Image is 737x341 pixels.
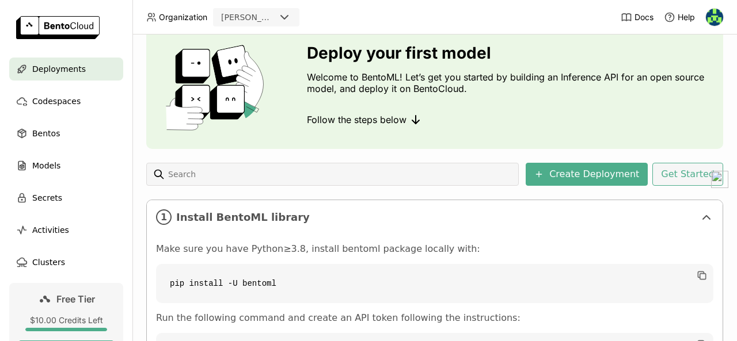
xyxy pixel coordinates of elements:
i: 1 [156,209,172,225]
span: Bentos [32,127,60,140]
div: [PERSON_NAME] [221,12,275,23]
code: pip install -U bentoml [156,264,713,303]
a: Activities [9,219,123,242]
a: Docs [621,12,654,23]
span: Install BentoML library [176,211,695,224]
div: $10.00 Credits Left [18,315,114,325]
span: Models [32,159,60,173]
div: 1Install BentoML library [147,200,723,234]
span: Codespaces [32,94,81,108]
img: cover onboarding [155,44,279,131]
a: Bentos [9,122,123,145]
span: Clusters [32,255,65,269]
input: Search [167,165,514,183]
span: Secrets [32,191,62,205]
span: Docs [635,12,654,22]
p: Run the following command and create an API token following the instructions: [156,312,713,324]
a: Clusters [9,251,123,274]
p: Make sure you have Python≥3.8, install bentoml package locally with: [156,243,713,255]
div: Help [664,12,695,23]
span: Deployments [32,62,86,76]
a: Secrets [9,186,123,209]
button: Get Started [652,163,723,186]
span: Organization [159,12,207,22]
h3: Deploy your first model [307,44,714,62]
a: Codespaces [9,90,123,113]
span: Activities [32,223,69,237]
a: Deployments [9,58,123,81]
p: Welcome to BentoML! Let’s get you started by building an Inference API for an open source model, ... [307,71,714,94]
img: keerthana Basineni [706,9,723,26]
span: Help [678,12,695,22]
span: Follow the steps below [307,114,407,125]
img: logo [16,16,100,39]
button: Create Deployment [526,163,648,186]
span: Free Tier [56,293,95,305]
img: Vidya4b.png [711,171,728,188]
input: Selected keerthana. [276,12,278,24]
a: Models [9,154,123,177]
